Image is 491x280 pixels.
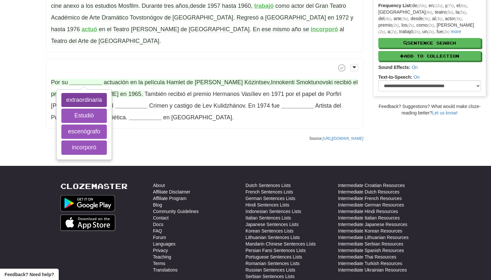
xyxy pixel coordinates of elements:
em: (7x) [447,4,454,8]
a: Japanese Sentences Lists [245,221,298,228]
span: anexo [63,3,79,9]
div: Feedback? Suggestions? What would make cloze-reading better? [373,103,486,116]
a: Mandarin Chinese Sentences Lists [245,241,316,247]
span: en [328,14,334,21]
a: Intermediate Croatian Resources [338,182,405,189]
span: estudios [95,3,117,9]
span: del [306,3,314,9]
span: Soviética [102,114,126,121]
a: [URL][DOMAIN_NAME] [322,136,363,141]
span: 1960 [238,3,251,9]
span: También [145,91,167,97]
a: Intermediate Serbian Resources [338,241,403,247]
a: German Sentences Lists [245,195,295,202]
button: Add to Collection [378,51,481,61]
span: en [120,91,127,97]
button: Sentence Search [378,38,481,48]
span: se [303,26,309,33]
strong: Frequency List: [378,3,412,8]
span: Por [51,79,60,86]
span: 1971 [271,91,284,97]
a: Russian Sentences Lists [245,267,295,273]
a: Intermediate French Resources [338,195,402,202]
button: incorporó [61,140,107,155]
span: Crimen [149,102,168,109]
a: Persian Farsi Sentences Lists [245,247,306,254]
span: 1965 [128,91,141,97]
span: fue [271,102,280,109]
em: (2x) [427,23,434,28]
span: actor [291,3,304,9]
a: more [451,29,461,34]
span: [PERSON_NAME] [131,26,179,33]
img: Get it on App Store [60,215,115,231]
a: Intermediate Japanese Resources [338,221,407,228]
span: actuación [104,79,129,86]
a: Hindi Sentences Lists [245,202,289,208]
span: el [187,91,192,97]
a: Intermediate Turkish Resources [338,260,402,267]
span: Regresó [236,14,258,21]
span: [GEOGRAPHIC_DATA] [171,114,232,121]
span: Teatro [51,38,67,45]
span: Innokenti [271,79,295,86]
a: Portuguese Sentences Lists [245,254,302,260]
span: la [138,79,143,86]
em: (3x) [455,17,461,21]
span: [GEOGRAPHIC_DATA] [265,14,326,21]
strong: Text-to-Speech: [378,74,412,80]
span: en [99,26,105,33]
em: (2x) [443,30,449,34]
span: Mosfilm [118,3,138,9]
span: película [145,79,165,86]
span: [PERSON_NAME] [195,79,243,86]
a: Teaching [153,254,171,260]
span: hasta [51,26,65,33]
span: Kózintsev [245,79,270,86]
small: Source: [309,136,363,141]
span: de [194,102,201,109]
span: castigo [174,102,193,109]
a: Docs [153,221,163,228]
a: Intermediate Spanish Resources [338,247,404,254]
em: (5x) [447,10,453,15]
em: (6x) [426,10,432,15]
a: Affiliate Disclaimer [153,189,190,195]
span: Porfiri [326,91,341,97]
span: . [51,102,341,121]
span: 1974 [257,102,270,109]
span: del [69,38,77,45]
span: [PERSON_NAME] [51,102,99,109]
span: . [51,3,346,21]
span: de [186,79,193,86]
span: años [175,3,188,9]
em: (2x) [378,30,385,34]
a: Let us know! [432,110,458,115]
span: Tovstonógov [130,14,163,21]
a: Lithuanian Sentences Lists [245,234,300,241]
span: . [163,114,233,121]
span: mismo [273,26,290,33]
em: (3x) [423,17,430,21]
span: premio [193,91,211,97]
span: cine [51,3,62,9]
a: Clozemaster [60,182,128,190]
em: (3x) [436,17,442,21]
span: Gran [315,3,328,9]
span: [GEOGRAPHIC_DATA] [189,26,249,33]
a: Indonesian Sentences Lists [245,208,301,215]
a: Romanian Sentences Lists [245,260,300,267]
span: . [99,26,251,33]
span: en [163,114,170,121]
span: . [51,26,344,45]
span: los [86,3,93,9]
em: (3x) [401,17,408,21]
span: Pueblo [51,114,69,121]
strong: Sound Effects: [378,65,410,70]
a: Translations [153,267,178,273]
a: Italian Sentences Lists [245,215,291,221]
span: . [149,102,246,109]
span: Académico [51,14,80,21]
a: Intermediate Italian Resources [338,215,400,221]
span: del [334,102,341,109]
